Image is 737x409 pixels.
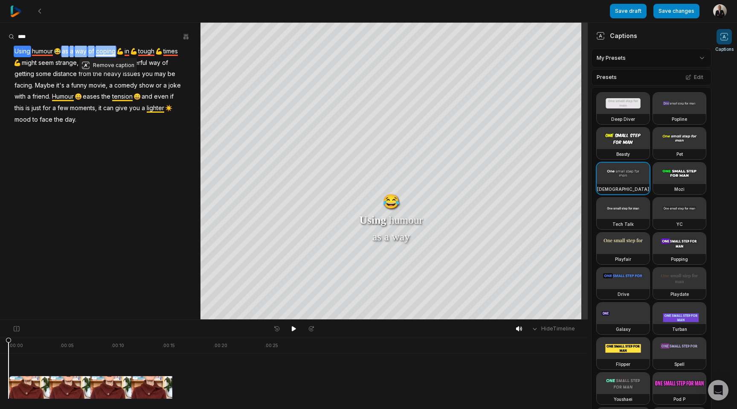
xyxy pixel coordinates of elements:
span: the [101,91,111,102]
button: Remove caption [79,60,137,71]
span: strange, [55,57,79,69]
span: a [108,80,113,91]
span: way [148,57,161,69]
button: Save changes [653,4,699,18]
span: issues [122,68,141,80]
span: a [26,91,32,102]
h3: Pet [676,151,683,158]
span: as [61,46,69,57]
span: way [74,46,87,57]
h3: Playfair [615,256,631,263]
span: facing. [14,80,34,91]
span: for [42,102,52,114]
span: tension [111,91,133,102]
span: face [39,114,53,126]
span: lighter [146,102,165,114]
span: you [141,68,154,80]
span: you [128,102,141,114]
img: reap [10,6,22,17]
span: joke [168,80,182,91]
h3: Tech Talk [612,221,634,228]
span: a [52,102,57,114]
button: HideTimeline [528,322,577,335]
h3: Youshaei [614,396,633,403]
span: few [57,102,69,114]
span: it [98,102,102,114]
div: Open Intercom Messenger [708,380,728,400]
span: a [116,57,121,69]
span: may [154,68,167,80]
span: the [92,68,103,80]
span: might [21,57,38,69]
span: distance [52,68,78,80]
span: humour [31,46,54,57]
span: a [141,102,146,114]
span: of [87,46,95,57]
h3: [DEMOGRAPHIC_DATA] [597,186,649,193]
span: coping [95,46,116,57]
h3: YC [676,221,683,228]
h3: Pod P [673,396,685,403]
span: a [162,80,168,91]
div: Captions [596,31,637,40]
span: friend. [32,91,51,102]
span: some [35,68,52,80]
span: Humour [51,91,75,102]
span: show [138,80,155,91]
span: with [14,91,26,102]
span: be [167,68,176,80]
span: times [162,46,179,57]
h3: Flipper [616,361,630,368]
span: can [95,57,107,69]
span: can [102,102,114,114]
span: give [114,102,128,114]
span: in [124,46,130,57]
h3: Drive [618,291,629,298]
span: Captions [715,46,734,53]
span: powerful [121,57,148,69]
span: this [14,102,25,114]
span: seem [38,57,55,69]
span: comedy [113,80,138,91]
h3: Playdate [670,291,689,298]
span: tough [137,46,155,57]
span: movie, [88,80,108,91]
span: it's [55,80,65,91]
h3: Popping [671,256,688,263]
button: Captions [715,29,734,53]
span: day. [64,114,77,126]
span: Maybe [34,80,55,91]
h3: Deep Diver [611,116,635,123]
span: and [141,91,153,102]
span: or [155,80,162,91]
span: it [90,57,95,69]
span: mood [14,114,32,126]
span: is [25,102,31,114]
div: My Presets [591,49,711,67]
span: heavy [103,68,122,80]
span: Using [14,46,31,57]
span: getting [14,68,35,80]
span: the [53,114,64,126]
span: be [107,57,116,69]
span: a [69,46,74,57]
span: funny [70,80,88,91]
span: a [65,80,70,91]
span: to [32,114,39,126]
span: of [161,57,169,69]
div: Presets [591,69,711,85]
h3: Spell [674,361,685,368]
span: eases [82,91,101,102]
h3: Mozi [674,186,685,193]
button: Edit [683,72,706,83]
h3: Turban [672,326,687,333]
h3: Beasty [616,151,630,158]
span: if [169,91,174,102]
span: just [31,102,42,114]
h3: Popline [672,116,687,123]
button: Save draft [610,4,647,18]
h3: Galaxy [616,326,631,333]
span: even [153,91,169,102]
span: from [78,68,92,80]
span: moments, [69,102,98,114]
